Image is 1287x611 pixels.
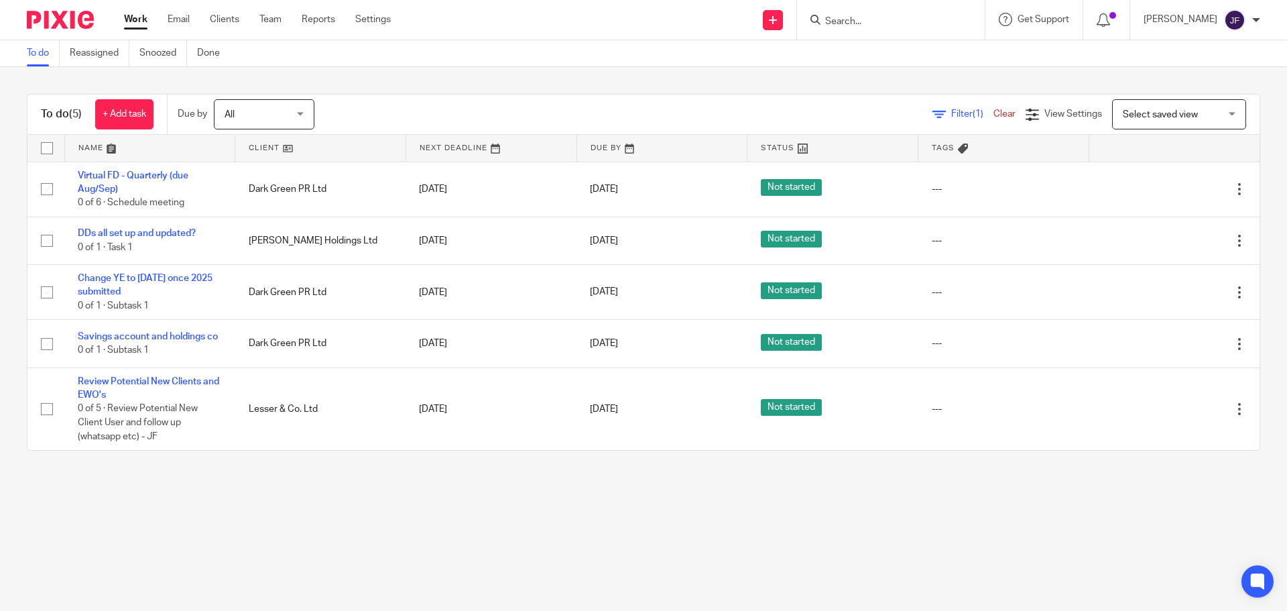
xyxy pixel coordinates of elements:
[78,301,149,311] span: 0 of 1 · Subtask 1
[590,236,618,245] span: [DATE]
[932,337,1076,350] div: ---
[590,404,618,414] span: [DATE]
[932,286,1076,299] div: ---
[1144,13,1217,26] p: [PERSON_NAME]
[70,40,129,66] a: Reassigned
[178,107,207,121] p: Due by
[761,334,822,351] span: Not started
[590,288,618,297] span: [DATE]
[1224,9,1245,31] img: svg%3E
[932,234,1076,247] div: ---
[168,13,190,26] a: Email
[932,402,1076,416] div: ---
[406,265,576,320] td: [DATE]
[932,182,1076,196] div: ---
[95,99,154,129] a: + Add task
[761,231,822,247] span: Not started
[951,109,993,119] span: Filter
[235,217,406,264] td: [PERSON_NAME] Holdings Ltd
[761,399,822,416] span: Not started
[406,162,576,217] td: [DATE]
[235,320,406,368] td: Dark Green PR Ltd
[27,40,60,66] a: To do
[761,179,822,196] span: Not started
[78,332,218,341] a: Savings account and holdings co
[41,107,82,121] h1: To do
[124,13,147,26] a: Work
[78,171,188,194] a: Virtual FD - Quarterly (due Aug/Sep)
[302,13,335,26] a: Reports
[78,229,196,238] a: DDs all set up and updated?
[78,243,133,252] span: 0 of 1 · Task 1
[139,40,187,66] a: Snoozed
[590,339,618,348] span: [DATE]
[197,40,230,66] a: Done
[406,368,576,450] td: [DATE]
[355,13,391,26] a: Settings
[235,265,406,320] td: Dark Green PR Ltd
[993,109,1016,119] a: Clear
[1044,109,1102,119] span: View Settings
[590,184,618,194] span: [DATE]
[932,144,955,152] span: Tags
[78,274,212,296] a: Change YE to [DATE] once 2025 submitted
[761,282,822,299] span: Not started
[235,368,406,450] td: Lesser & Co. Ltd
[78,377,219,400] a: Review Potential New Clients and EWO's
[78,198,184,207] span: 0 of 6 · Schedule meeting
[259,13,282,26] a: Team
[225,110,235,119] span: All
[406,217,576,264] td: [DATE]
[69,109,82,119] span: (5)
[824,16,944,28] input: Search
[78,404,198,441] span: 0 of 5 · Review Potential New Client User and follow up (whatsapp etc) - JF
[235,162,406,217] td: Dark Green PR Ltd
[78,346,149,355] span: 0 of 1 · Subtask 1
[973,109,983,119] span: (1)
[210,13,239,26] a: Clients
[1123,110,1198,119] span: Select saved view
[27,11,94,29] img: Pixie
[406,320,576,368] td: [DATE]
[1018,15,1069,24] span: Get Support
